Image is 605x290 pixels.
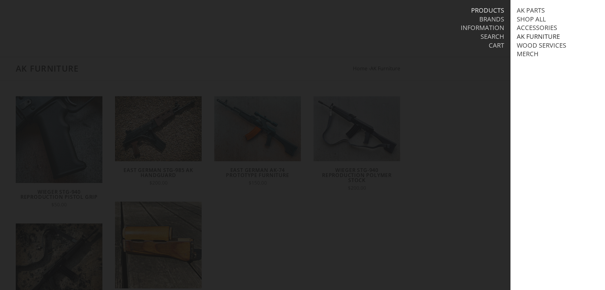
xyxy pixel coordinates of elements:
[517,41,566,50] a: Wood Services
[517,24,557,32] a: Accessories
[461,24,504,32] a: Information
[489,41,504,50] a: Cart
[481,33,504,41] a: Search
[517,50,539,58] a: Merch
[479,15,504,23] a: Brands
[517,15,546,23] a: Shop All
[471,6,504,15] a: Products
[517,33,560,41] a: AK Furniture
[517,6,545,15] a: AK Parts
